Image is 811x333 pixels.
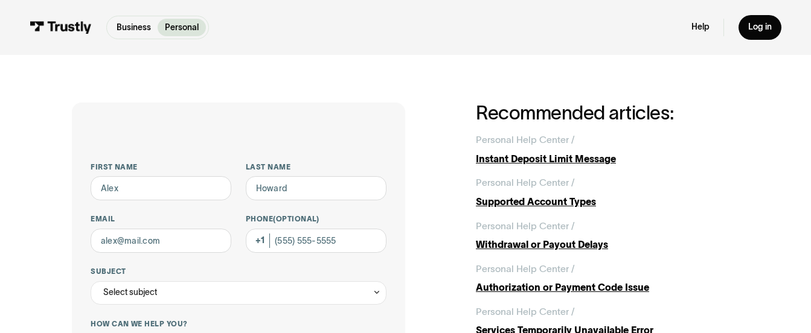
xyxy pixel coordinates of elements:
a: Personal Help Center /Supported Account Types [476,176,739,209]
div: Personal Help Center / [476,262,575,276]
label: Subject [91,267,386,276]
div: Personal Help Center / [476,219,575,233]
label: Last name [246,162,386,172]
span: (Optional) [273,215,319,223]
div: Withdrawal or Payout Delays [476,238,739,252]
div: Personal Help Center / [476,133,575,147]
a: Personal Help Center /Instant Deposit Limit Message [476,133,739,166]
div: Personal Help Center / [476,305,575,319]
a: Personal Help Center /Withdrawal or Payout Delays [476,219,739,252]
label: Phone [246,214,386,224]
input: alex@mail.com [91,229,231,252]
img: Trustly Logo [30,21,92,34]
div: Authorization or Payment Code Issue [476,281,739,295]
div: Personal Help Center / [476,176,575,190]
a: Help [691,22,710,33]
input: Alex [91,176,231,200]
a: Personal [158,19,206,36]
div: Log in [748,22,772,33]
p: Business [117,21,151,34]
label: How can we help you? [91,319,386,329]
div: Instant Deposit Limit Message [476,152,739,166]
label: First name [91,162,231,172]
a: Business [109,19,158,36]
div: Supported Account Types [476,195,739,209]
a: Log in [739,15,781,40]
input: (555) 555-5555 [246,229,386,252]
h2: Recommended articles: [476,103,739,124]
p: Personal [165,21,199,34]
a: Personal Help Center /Authorization or Payment Code Issue [476,262,739,295]
div: Select subject [103,285,157,300]
input: Howard [246,176,386,200]
label: Email [91,214,231,224]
